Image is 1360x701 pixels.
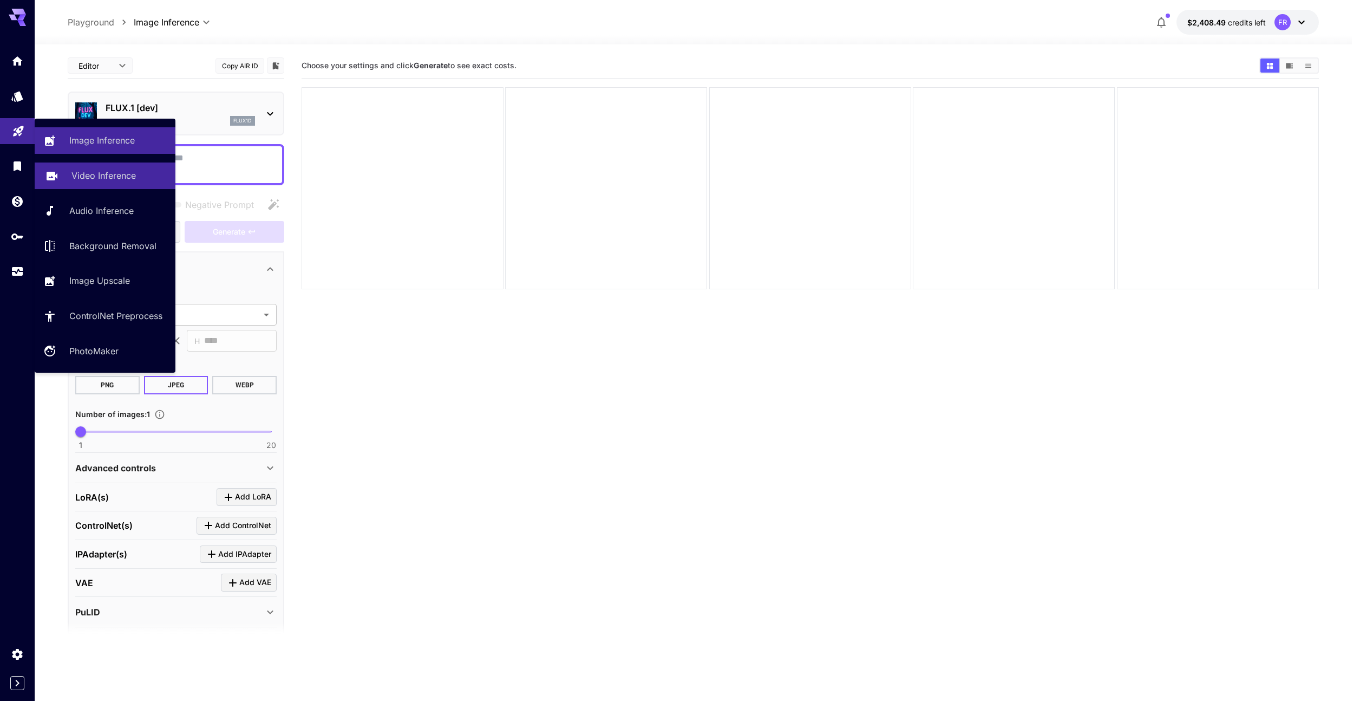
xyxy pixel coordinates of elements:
nav: breadcrumb [68,16,134,29]
p: IPAdapter(s) [75,548,127,561]
span: Choose your settings and click to see exact costs. [302,61,516,70]
p: PuLID [75,606,100,619]
p: Background Removal [69,239,156,252]
button: PNG [75,376,140,394]
button: Specify how many images to generate in a single request. Each image generation will be charged se... [150,409,169,420]
a: Image Inference [35,127,175,154]
button: Click to add IPAdapter [200,546,277,563]
p: Advanced controls [75,462,156,475]
span: 1 [79,440,82,451]
span: Negative Prompt [185,198,254,211]
span: Add IPAdapter [218,548,271,561]
span: H [194,335,200,347]
div: Show media in grid viewShow media in video viewShow media in list view [1259,57,1319,74]
div: API Keys [11,230,24,243]
button: Click to add ControlNet [197,517,277,535]
p: Image Inference [69,134,135,147]
div: Playground [12,124,25,137]
p: flux1d [233,117,252,125]
span: Negative prompts are not compatible with the selected model. [164,198,263,211]
div: Usage [11,265,24,278]
p: Audio Inference [69,204,134,217]
p: Video Inference [71,169,136,182]
span: $2,408.49 [1187,18,1228,27]
span: Add ControlNet [215,519,271,533]
div: Home [11,54,24,68]
button: Copy AIR ID [215,58,264,74]
button: WEBP [212,376,277,394]
p: LoRA(s) [75,491,109,504]
div: Settings [11,647,24,661]
span: Number of images : 1 [75,410,150,419]
button: Show media in video view [1280,59,1299,73]
div: Library [11,159,24,173]
button: JPEG [144,376,208,394]
span: credits left [1228,18,1266,27]
button: $2,408.49064 [1176,10,1319,35]
b: Generate [414,61,448,70]
p: Playground [68,16,114,29]
div: Models [11,89,24,103]
div: FR [1274,14,1291,30]
span: Add VAE [239,576,271,589]
p: VAE [75,576,93,589]
div: Wallet [11,194,24,208]
div: $2,408.49064 [1187,17,1266,28]
p: Image Upscale [69,274,130,287]
a: PhotoMaker [35,338,175,365]
button: Show media in list view [1299,59,1318,73]
p: FLUX.1 [dev] [106,101,255,114]
span: 20 [266,440,276,451]
button: Show media in grid view [1260,59,1279,73]
button: Click to add LoRA [217,488,277,506]
button: Expand sidebar [10,676,24,690]
a: Image Upscale [35,268,175,294]
a: Background Removal [35,232,175,259]
span: Image Inference [134,16,199,29]
a: ControlNet Preprocess [35,303,175,329]
button: Add to library [271,59,280,72]
a: Audio Inference [35,198,175,224]
p: ControlNet Preprocess [69,309,162,322]
span: Editor [79,60,112,72]
span: Add LoRA [235,490,271,504]
p: PhotoMaker [69,345,119,358]
p: ControlNet(s) [75,519,133,532]
a: Video Inference [35,163,175,189]
button: Click to add VAE [221,574,277,592]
